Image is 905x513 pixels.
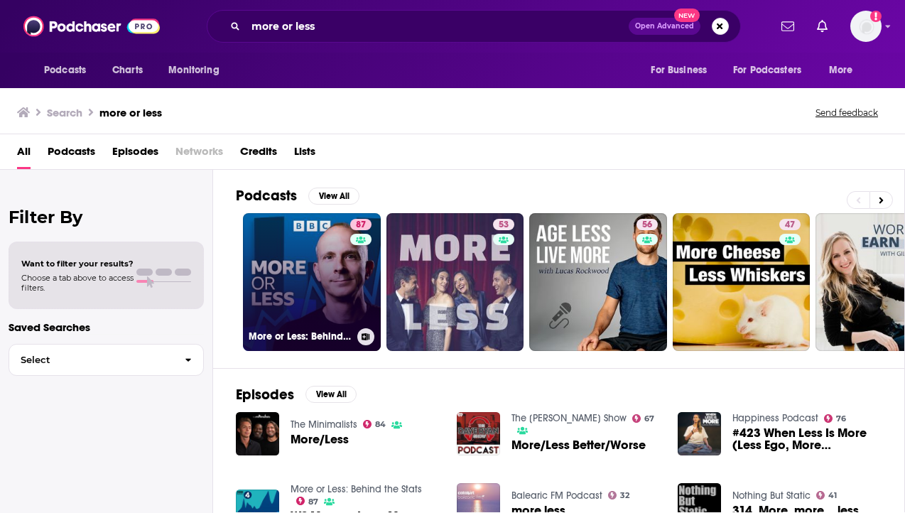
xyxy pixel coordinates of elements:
a: 56 [636,219,658,230]
a: 53 [386,213,524,351]
a: The Dave Ryan Show [511,412,627,424]
span: 76 [836,416,846,422]
a: Lists [294,140,315,169]
a: Podcasts [48,140,95,169]
a: 87 [296,497,319,505]
a: 53 [493,219,514,230]
button: Select [9,344,204,376]
a: Show notifications dropdown [776,14,800,38]
button: Show profile menu [850,11,882,42]
img: Podchaser - Follow, Share and Rate Podcasts [23,13,160,40]
button: Send feedback [811,107,882,119]
a: EpisodesView All [236,386,357,404]
span: For Podcasters [733,60,801,80]
h3: More or Less: Behind the Stats [249,330,352,342]
span: Podcasts [44,60,86,80]
span: 87 [308,499,318,505]
span: New [674,9,700,22]
a: More or Less: Behind the Stats [291,483,422,495]
span: 67 [644,416,654,422]
a: 87More or Less: Behind the Stats [243,213,381,351]
span: Networks [175,140,223,169]
a: PodcastsView All [236,187,359,205]
span: Want to filter your results? [21,259,134,269]
span: Select [9,355,173,364]
span: Charts [112,60,143,80]
span: 87 [356,218,366,232]
h3: Search [47,106,82,119]
button: View All [305,386,357,403]
a: 76 [824,414,847,423]
button: open menu [158,57,237,84]
a: 47 [673,213,811,351]
a: 67 [632,414,655,423]
span: Open Advanced [635,23,694,30]
button: open menu [34,57,104,84]
a: 56 [529,213,667,351]
button: open menu [724,57,822,84]
span: 84 [375,421,386,428]
a: 41 [816,491,838,499]
a: The Minimalists [291,418,357,431]
span: More [829,60,853,80]
a: 87 [350,219,372,230]
h2: Podcasts [236,187,297,205]
a: Show notifications dropdown [811,14,833,38]
span: For Business [651,60,707,80]
a: Charts [103,57,151,84]
div: Search podcasts, credits, & more... [207,10,741,43]
a: Nothing But Static [732,490,811,502]
p: Saved Searches [9,320,204,334]
a: Episodes [112,140,158,169]
a: 84 [363,420,386,428]
button: open menu [641,57,725,84]
a: Balearic FM Podcast [511,490,602,502]
span: 56 [642,218,652,232]
a: Credits [240,140,277,169]
button: Open AdvancedNew [629,18,700,35]
span: 53 [499,218,509,232]
h2: Episodes [236,386,294,404]
h2: Filter By [9,207,204,227]
a: More/Less [291,433,349,445]
span: Monitoring [168,60,219,80]
button: open menu [819,57,871,84]
input: Search podcasts, credits, & more... [246,15,629,38]
span: 47 [785,218,795,232]
img: More/Less [236,412,279,455]
a: #423 When Less Is More (Less Ego, More Happiness) [732,427,882,451]
a: 47 [779,219,801,230]
span: Choose a tab above to access filters. [21,273,134,293]
img: User Profile [850,11,882,42]
button: View All [308,188,359,205]
a: Happiness Podcast [732,412,818,424]
svg: Add a profile image [870,11,882,22]
h3: more or less [99,106,162,119]
span: Logged in as AparnaKulkarni [850,11,882,42]
span: 41 [828,492,837,499]
a: 32 [608,491,630,499]
img: #423 When Less Is More (Less Ego, More Happiness) [678,412,721,455]
img: More/Less Better/Worse [457,412,500,455]
a: All [17,140,31,169]
span: 32 [620,492,629,499]
a: More/Less Better/Worse [511,439,646,451]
